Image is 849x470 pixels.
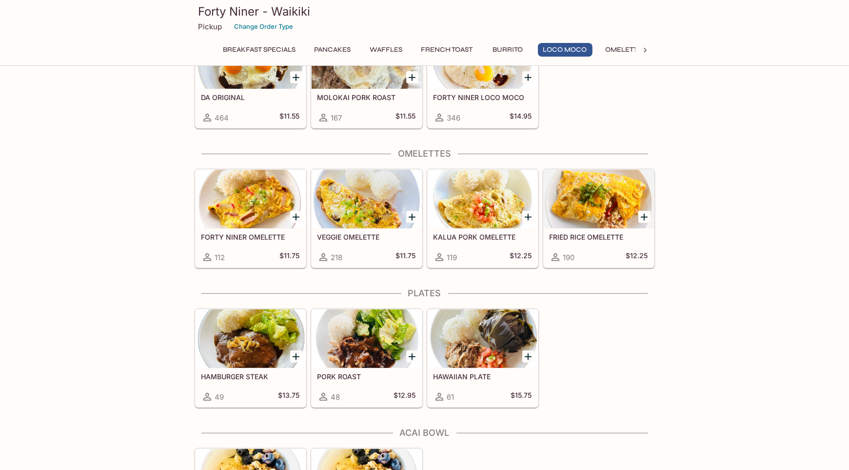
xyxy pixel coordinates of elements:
[427,30,538,128] a: FORTY NINER LOCO MOCO346$14.95
[218,43,301,57] button: Breakfast Specials
[626,251,648,263] h5: $12.25
[600,43,652,57] button: Omelettes
[317,372,416,381] h5: PORK ROAST
[215,253,225,262] span: 112
[427,309,538,408] a: HAWAIIAN PLATE61$15.75
[522,350,534,363] button: Add HAWAIIAN PLATE
[447,392,454,402] span: 61
[317,93,416,102] h5: MOLOKAI PORK ROAST
[198,22,222,31] p: Pickup
[311,309,422,408] a: PORK ROAST48$12.95
[290,71,302,83] button: Add DA ORIGINAL
[406,350,418,363] button: Add PORK ROAST
[522,211,534,223] button: Add KALUA PORK OMELETTE
[544,170,654,228] div: FRIED RICE OMELETTE
[201,233,300,241] h5: FORTY NINER OMELETTE
[522,71,534,83] button: Add FORTY NINER LOCO MOCO
[428,30,538,89] div: FORTY NINER LOCO MOCO
[434,233,532,241] h5: KALUA PORK OMELETTE
[201,93,300,102] h5: DA ORIGINAL
[550,233,648,241] h5: FRIED RICE OMELETTE
[331,113,342,123] span: 167
[394,391,416,403] h5: $12.95
[563,253,575,262] span: 190
[198,4,651,19] h3: Forty Niner - Waikiki
[486,43,530,57] button: Burrito
[427,169,538,268] a: KALUA PORK OMELETTE119$12.25
[543,169,654,268] a: FRIED RICE OMELETTE190$12.25
[278,391,300,403] h5: $13.75
[638,211,651,223] button: Add FRIED RICE OMELETTE
[195,148,655,159] h4: Omelettes
[290,350,302,363] button: Add HAMBURGER STEAK
[538,43,592,57] button: Loco Moco
[201,372,300,381] h5: HAMBURGER STEAK
[311,30,422,128] a: MOLOKAI PORK ROAST167$11.55
[230,19,298,34] button: Change Order Type
[428,170,538,228] div: KALUA PORK OMELETTE
[196,170,306,228] div: FORTY NINER OMELETTE
[406,211,418,223] button: Add VEGGIE OMELETTE
[428,309,538,368] div: HAWAIIAN PLATE
[396,251,416,263] h5: $11.75
[510,251,532,263] h5: $12.25
[280,251,300,263] h5: $11.75
[215,113,229,123] span: 464
[195,30,306,128] a: DA ORIGINAL464$11.55
[195,309,306,408] a: HAMBURGER STEAK49$13.75
[311,169,422,268] a: VEGGIE OMELETTE218$11.75
[317,233,416,241] h5: VEGGIE OMELETTE
[312,30,422,89] div: MOLOKAI PORK ROAST
[195,288,655,299] h4: Plates
[364,43,408,57] button: Waffles
[510,112,532,123] h5: $14.95
[434,93,532,102] h5: FORTY NINER LOCO MOCO
[312,309,422,368] div: PORK ROAST
[196,309,306,368] div: HAMBURGER STEAK
[406,71,418,83] button: Add MOLOKAI PORK ROAST
[511,391,532,403] h5: $15.75
[434,372,532,381] h5: HAWAIIAN PLATE
[416,43,478,57] button: French Toast
[396,112,416,123] h5: $11.55
[195,428,655,438] h4: Acai Bowl
[195,169,306,268] a: FORTY NINER OMELETTE112$11.75
[215,392,224,402] span: 49
[196,30,306,89] div: DA ORIGINAL
[447,113,461,123] span: 346
[290,211,302,223] button: Add FORTY NINER OMELETTE
[309,43,356,57] button: Pancakes
[447,253,457,262] span: 119
[331,392,340,402] span: 48
[280,112,300,123] h5: $11.55
[331,253,343,262] span: 218
[312,170,422,228] div: VEGGIE OMELETTE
